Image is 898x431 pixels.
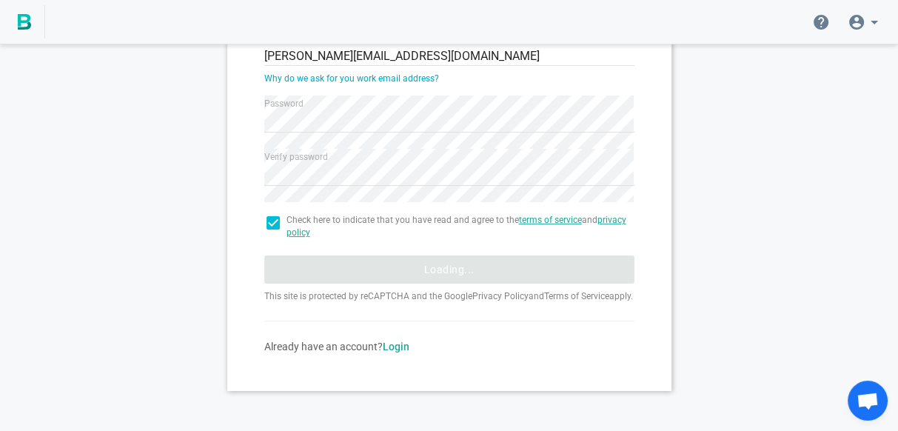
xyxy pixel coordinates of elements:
[264,255,634,284] button: Loading...
[848,381,888,421] div: Open chat
[544,291,609,301] a: Terms of Service
[519,215,582,225] a: terms of service
[264,73,439,84] a: Why do we ask for you work email address?
[18,14,31,30] img: BigPicture.io
[383,341,409,353] a: Login
[472,291,529,301] a: Privacy Policy
[264,339,634,354] div: Already have an account?
[287,214,634,239] span: Check here to indicate that you have read and agree to the and
[264,290,634,303] p: This site is protected by reCAPTCHA and the Google and apply.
